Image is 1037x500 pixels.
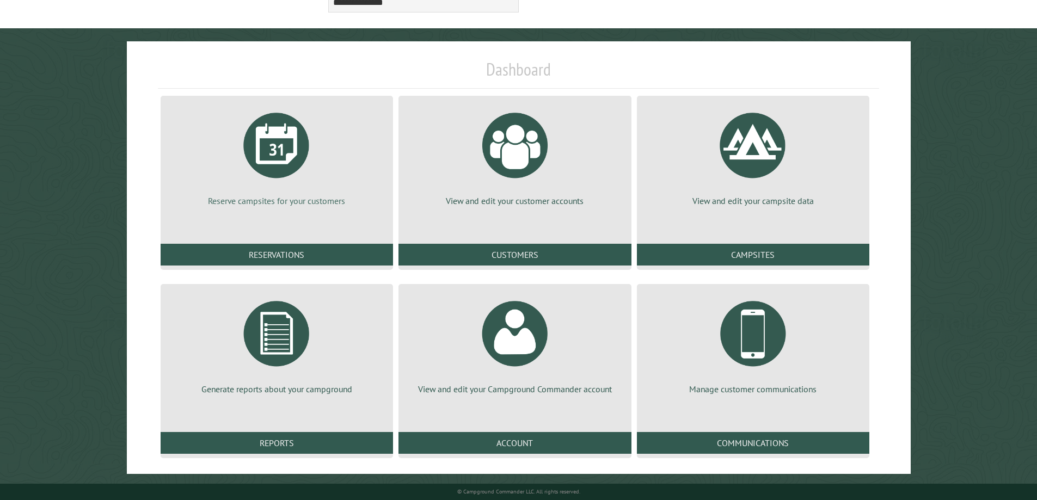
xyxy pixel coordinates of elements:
[398,244,631,266] a: Customers
[158,59,880,89] h1: Dashboard
[412,195,618,207] p: View and edit your customer accounts
[412,104,618,207] a: View and edit your customer accounts
[174,104,380,207] a: Reserve campsites for your customers
[161,432,393,454] a: Reports
[161,244,393,266] a: Reservations
[650,293,856,395] a: Manage customer communications
[650,104,856,207] a: View and edit your campsite data
[398,432,631,454] a: Account
[637,432,869,454] a: Communications
[457,488,580,495] small: © Campground Commander LLC. All rights reserved.
[650,195,856,207] p: View and edit your campsite data
[174,383,380,395] p: Generate reports about your campground
[650,383,856,395] p: Manage customer communications
[412,383,618,395] p: View and edit your Campground Commander account
[637,244,869,266] a: Campsites
[412,293,618,395] a: View and edit your Campground Commander account
[174,195,380,207] p: Reserve campsites for your customers
[174,293,380,395] a: Generate reports about your campground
